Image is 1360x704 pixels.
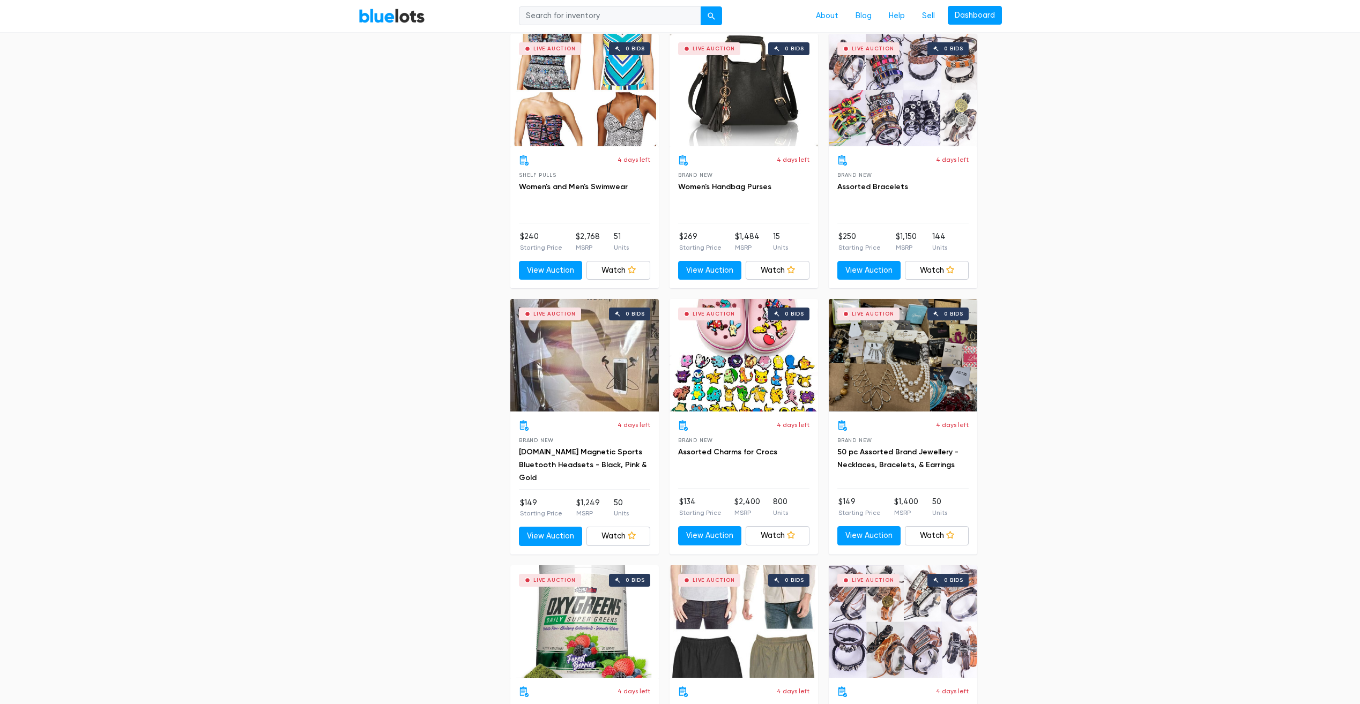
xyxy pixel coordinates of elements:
a: Watch [905,526,969,545]
a: Live Auction 0 bids [829,299,977,411]
a: Live Auction 0 bids [829,565,977,678]
li: $1,150 [896,231,917,252]
a: View Auction [678,526,742,545]
div: Live Auction [693,311,735,317]
p: Starting Price [520,243,562,252]
div: Live Auction [693,46,735,51]
p: 4 days left [777,155,809,164]
a: Live Auction 0 bids [670,34,818,146]
li: $1,249 [576,497,600,519]
a: View Auction [519,527,583,546]
span: Shelf Pulls [519,172,556,178]
a: Women's Handbag Purses [678,182,771,191]
a: Watch [746,526,809,545]
div: 0 bids [626,46,645,51]
p: Starting Price [679,243,722,252]
li: 800 [773,496,788,518]
div: 0 bids [944,46,963,51]
div: Live Auction [693,578,735,583]
p: 4 days left [618,420,650,430]
p: Units [773,243,788,252]
li: 50 [932,496,947,518]
div: 0 bids [785,46,804,51]
p: Starting Price [838,243,881,252]
a: 50 pc Assorted Brand Jewellery - Necklaces, Bracelets, & Earrings [837,447,958,469]
li: $149 [520,497,562,519]
div: 0 bids [944,311,963,317]
div: Live Auction [533,311,576,317]
p: 4 days left [936,420,969,430]
p: MSRP [894,508,918,518]
p: 4 days left [777,420,809,430]
div: 0 bids [785,311,804,317]
div: 0 bids [626,578,645,583]
p: Starting Price [838,508,881,518]
span: Brand New [678,172,713,178]
a: Live Auction 0 bids [510,565,659,678]
p: Starting Price [520,508,562,518]
li: $250 [838,231,881,252]
li: $149 [838,496,881,518]
div: 0 bids [785,578,804,583]
p: 4 days left [777,686,809,696]
a: Blog [847,6,880,26]
a: Live Auction 0 bids [510,299,659,411]
li: $134 [679,496,722,518]
p: Units [614,243,629,252]
div: 0 bids [944,578,963,583]
a: Assorted Charms for Crocs [678,447,777,456]
li: 144 [932,231,947,252]
li: $1,400 [894,496,918,518]
span: Brand New [678,437,713,443]
li: $269 [679,231,722,252]
a: Live Auction 0 bids [670,565,818,678]
p: 4 days left [618,155,650,164]
a: Live Auction 0 bids [510,34,659,146]
li: $240 [520,231,562,252]
p: MSRP [896,243,917,252]
a: Watch [746,261,809,280]
span: Brand New [519,437,554,443]
a: Sell [913,6,943,26]
p: MSRP [576,243,600,252]
li: $2,400 [734,496,760,518]
a: Watch [586,527,650,546]
a: Assorted Bracelets [837,182,908,191]
a: Help [880,6,913,26]
a: Live Auction 0 bids [829,34,977,146]
span: Brand New [837,437,872,443]
a: Women's and Men's Swimwear [519,182,628,191]
p: MSRP [734,508,760,518]
a: View Auction [678,261,742,280]
p: Units [773,508,788,518]
li: $2,768 [576,231,600,252]
li: $1,484 [735,231,760,252]
div: Live Auction [852,46,894,51]
a: View Auction [837,526,901,545]
div: Live Auction [533,46,576,51]
p: Units [932,243,947,252]
a: Watch [586,261,650,280]
li: 51 [614,231,629,252]
p: MSRP [576,508,600,518]
a: View Auction [837,261,901,280]
span: Brand New [837,172,872,178]
div: Live Auction [533,578,576,583]
a: BlueLots [359,8,425,24]
p: 4 days left [936,155,969,164]
a: Watch [905,261,969,280]
a: [DOMAIN_NAME] Magnetic Sports Bluetooth Headsets - Black, Pink & Gold [519,447,646,482]
a: Live Auction 0 bids [670,299,818,411]
p: 4 days left [618,686,650,696]
p: Starting Price [679,508,722,518]
li: 15 [773,231,788,252]
p: Units [932,508,947,518]
p: 4 days left [936,686,969,696]
p: Units [614,508,629,518]
p: MSRP [735,243,760,252]
a: View Auction [519,261,583,280]
div: Live Auction [852,311,894,317]
div: 0 bids [626,311,645,317]
li: 50 [614,497,629,519]
input: Search for inventory [519,6,701,26]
